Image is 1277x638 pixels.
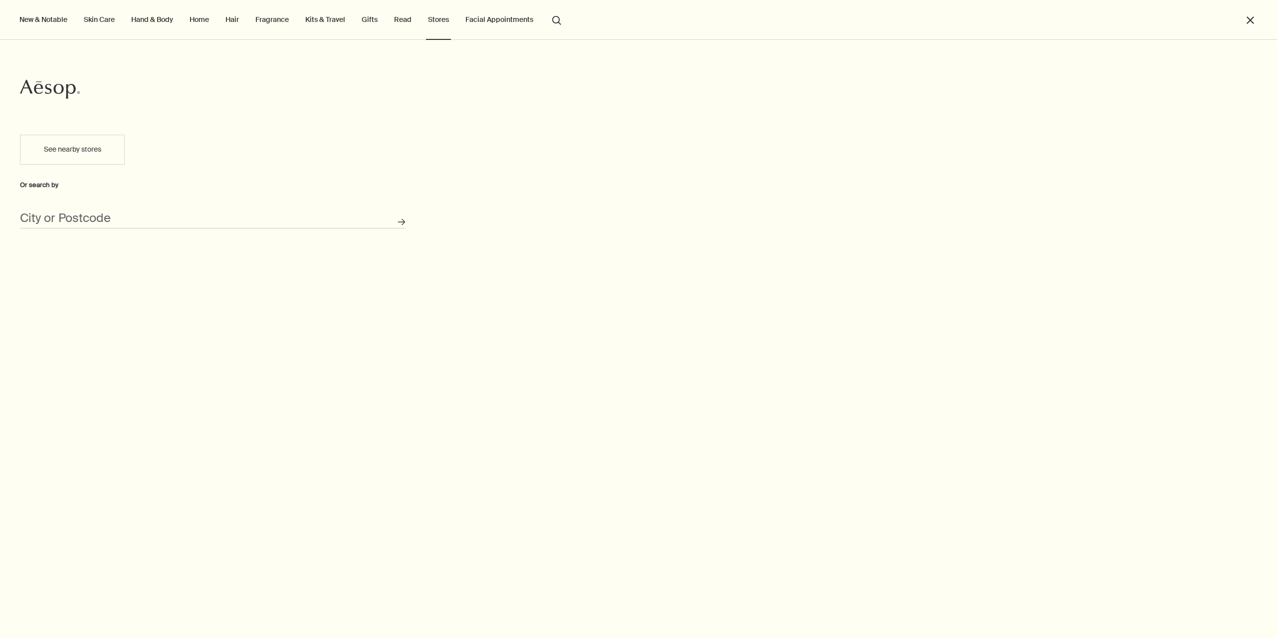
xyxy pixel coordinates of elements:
button: See nearby stores [20,135,125,165]
svg: Aesop [20,79,80,99]
a: Read [392,13,414,26]
a: Facial Appointments [463,13,535,26]
a: Hand & Body [129,13,175,26]
a: Home [188,13,211,26]
a: Fragrance [253,13,291,26]
a: Skin Care [82,13,117,26]
a: Aesop [20,79,80,102]
button: Open search [548,10,566,29]
a: Gifts [360,13,380,26]
a: Hair [223,13,241,26]
button: New & Notable [17,13,69,26]
a: Kits & Travel [303,13,347,26]
div: Or search by [20,180,406,191]
button: Stores [426,13,451,26]
button: Close the Menu [1245,14,1256,26]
